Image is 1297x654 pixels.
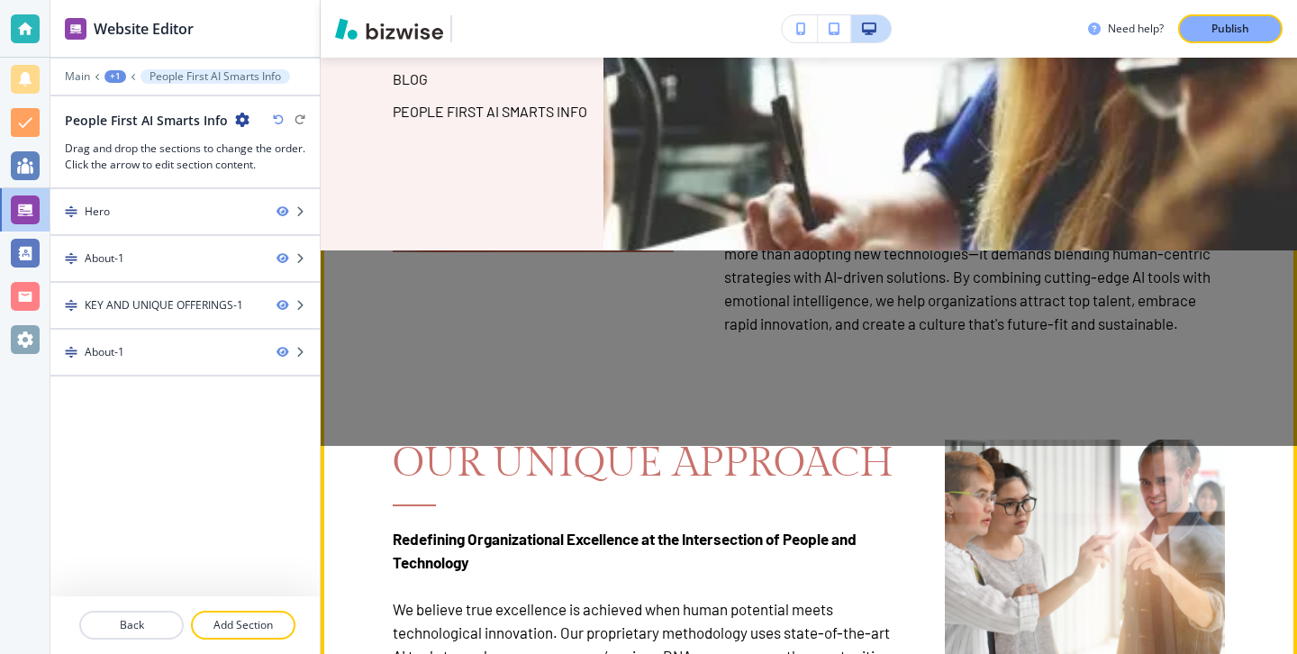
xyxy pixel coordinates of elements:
[50,236,320,281] div: DragAbout-1
[50,330,320,375] div: DragAbout-1
[65,70,90,83] button: Main
[104,70,126,83] button: +1
[65,18,86,40] img: editor icon
[85,344,124,360] div: About-1
[1108,21,1164,37] h3: Need help?
[393,98,587,125] p: People First AI Smarts Info
[141,69,290,84] button: People First AI Smarts Info
[85,250,124,267] div: About-1
[65,205,77,218] img: Drag
[459,20,508,39] img: Your Logo
[85,297,243,313] div: KEY AND UNIQUE OFFERINGS-1
[1178,14,1283,43] button: Publish
[50,283,320,328] div: DragKEY AND UNIQUE OFFERINGS-1
[65,111,228,130] h2: People First AI Smarts Info
[65,141,305,173] h3: Drag and drop the sections to change the order. Click the arrow to edit section content.
[50,189,320,234] div: DragHero
[393,66,428,93] p: Blog
[65,346,77,359] img: Drag
[65,299,77,312] img: Drag
[85,204,110,220] div: Hero
[79,611,184,640] button: Back
[150,70,281,83] p: People First AI Smarts Info
[65,252,77,265] img: Drag
[81,617,182,633] p: Back
[393,530,859,571] strong: Redefining Organizational Excellence at the Intersection of People and Technology
[393,440,893,487] span: OUR UNIQUE APPROACH
[193,617,294,633] p: Add Section
[335,18,443,40] img: Bizwise Logo
[94,18,194,40] h2: Website Editor
[191,611,295,640] button: Add Section
[1211,21,1249,37] p: Publish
